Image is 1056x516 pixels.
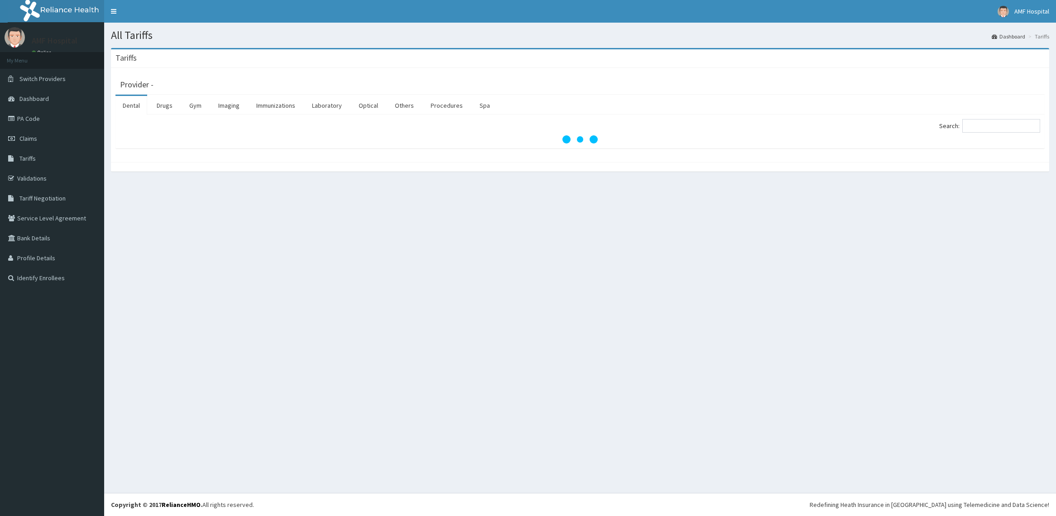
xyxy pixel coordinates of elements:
h3: Provider - [120,81,154,89]
strong: Copyright © 2017 . [111,501,202,509]
a: Online [32,49,53,56]
input: Search: [962,119,1040,133]
a: Laboratory [305,96,349,115]
a: Gym [182,96,209,115]
span: Dashboard [19,95,49,103]
a: Spa [472,96,497,115]
a: RelianceHMO [162,501,201,509]
h3: Tariffs [115,54,137,62]
h1: All Tariffs [111,29,1049,41]
span: Switch Providers [19,75,66,83]
li: Tariffs [1026,33,1049,40]
span: Tariffs [19,154,36,162]
span: Tariff Negotiation [19,194,66,202]
div: Redefining Heath Insurance in [GEOGRAPHIC_DATA] using Telemedicine and Data Science! [810,500,1049,509]
img: User Image [5,27,25,48]
a: Drugs [149,96,180,115]
label: Search: [939,119,1040,133]
a: Procedures [423,96,470,115]
svg: audio-loading [562,121,598,158]
a: Imaging [211,96,247,115]
img: User Image [998,6,1009,17]
a: Dental [115,96,147,115]
footer: All rights reserved. [104,493,1056,516]
span: Claims [19,134,37,143]
a: Dashboard [992,33,1025,40]
a: Optical [351,96,385,115]
a: Others [388,96,421,115]
p: AMF Hospital [32,37,77,45]
a: Immunizations [249,96,302,115]
span: AMF Hospital [1014,7,1049,15]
